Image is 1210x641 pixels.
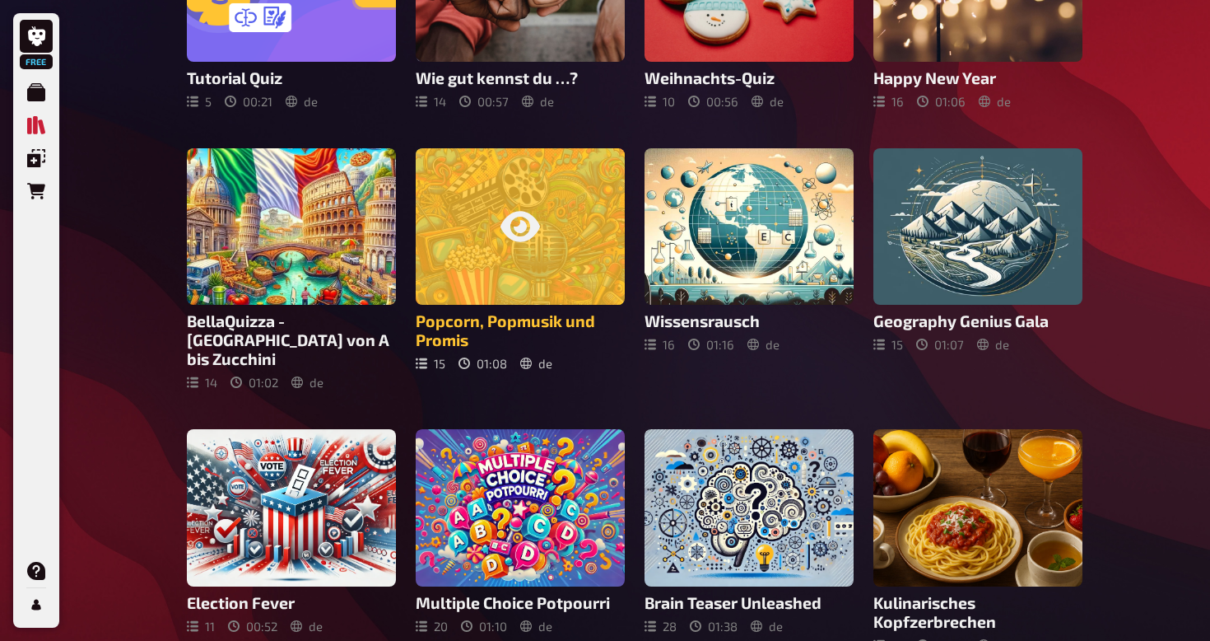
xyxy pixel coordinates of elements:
h3: Weihnachts-Quiz [645,68,854,87]
div: 5 [187,94,212,109]
h3: Election Fever [187,593,396,612]
a: BellaQuizza - [GEOGRAPHIC_DATA] von A bis Zucchini1401:02de [187,148,396,391]
div: de [747,337,780,352]
div: de [752,94,784,109]
h3: Happy New Year [873,68,1082,87]
div: de [979,94,1011,109]
h3: Tutorial Quiz [187,68,396,87]
div: 01 : 07 [916,337,964,352]
div: 11 [187,619,215,634]
h3: Geography Genius Gala [873,311,1082,330]
div: 15 [416,356,445,371]
div: de [520,619,552,634]
h3: Wie gut kennst du …? [416,68,625,87]
div: 00 : 56 [688,94,738,109]
div: 15 [873,337,903,352]
div: de [751,619,783,634]
div: 16 [873,94,904,109]
div: 00 : 57 [459,94,509,109]
div: 00 : 52 [228,619,277,634]
a: Geography Genius Gala1501:07de [873,148,1082,391]
a: Popcorn, Popmusik und Promis1501:08de [416,148,625,391]
div: 14 [416,94,446,109]
h3: Popcorn, Popmusik und Promis [416,311,625,349]
h3: Kulinarisches Kopfzerbrechen [873,593,1082,631]
span: Free [21,57,51,67]
div: 01 : 06 [917,94,966,109]
h3: BellaQuizza - [GEOGRAPHIC_DATA] von A bis Zucchini [187,311,396,368]
div: 01 : 16 [688,337,734,352]
a: Wissensrausch1601:16de [645,148,854,391]
div: 28 [645,619,677,634]
div: de [520,356,552,371]
div: de [291,375,323,390]
div: de [291,619,323,634]
div: 01 : 38 [690,619,738,634]
div: 01 : 08 [458,356,507,371]
div: de [522,94,554,109]
div: de [286,94,318,109]
h3: Brain Teaser Unleashed [645,593,854,612]
div: 14 [187,375,217,390]
div: 01 : 02 [230,375,278,390]
div: 16 [645,337,675,352]
div: 20 [416,619,448,634]
div: de [977,337,1009,352]
div: 01 : 10 [461,619,507,634]
h3: Wissensrausch [645,311,854,330]
div: 00 : 21 [225,94,272,109]
div: 10 [645,94,675,109]
h3: Multiple Choice Potpourri [416,593,625,612]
